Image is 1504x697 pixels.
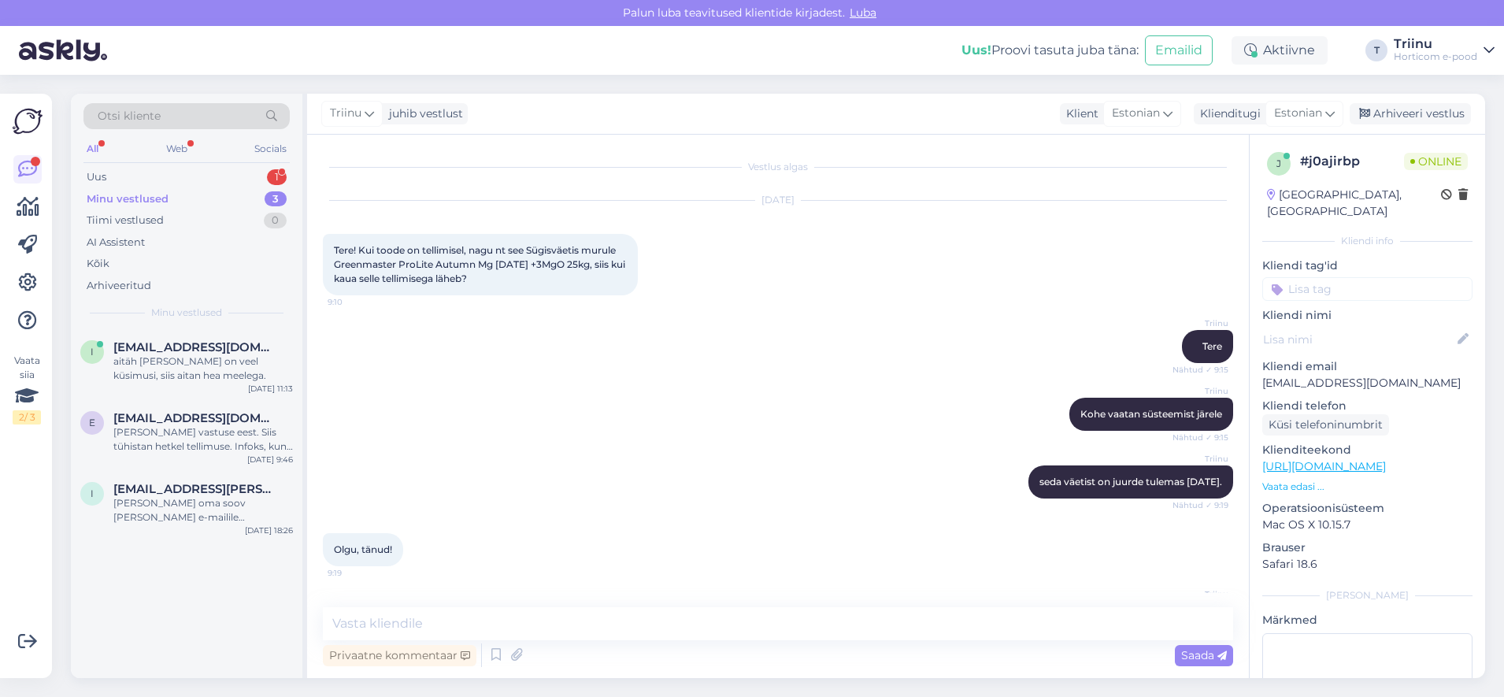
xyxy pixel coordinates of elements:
span: info@vikatimees.eu [113,340,277,354]
span: Kohe vaatan süsteemist järele [1080,408,1222,420]
span: 9:19 [328,567,387,579]
div: Minu vestlused [87,191,169,207]
div: 3 [265,191,287,207]
div: Tiimi vestlused [87,213,164,228]
input: Lisa tag [1262,277,1473,301]
a: TriinuHorticom e-pood [1394,38,1495,63]
div: Vestlus algas [323,160,1233,174]
div: Klienditugi [1194,106,1261,122]
div: Arhiveeritud [87,278,151,294]
span: ingridpugi@gail.com [113,482,277,496]
div: 2 / 3 [13,410,41,425]
div: [PERSON_NAME] oma soov [PERSON_NAME] e-mailile [EMAIL_ADDRESS][DOMAIN_NAME] [113,496,293,525]
p: Mac OS X 10.15.7 [1262,517,1473,533]
div: # j0ajirbp [1300,152,1404,171]
p: Operatsioonisüsteem [1262,500,1473,517]
div: Arhiveeri vestlus [1350,103,1471,124]
div: juhib vestlust [383,106,463,122]
img: Askly Logo [13,106,43,136]
div: Privaatne kommentaar [323,645,476,666]
span: Nähtud ✓ 9:15 [1169,432,1228,443]
span: Online [1404,153,1468,170]
div: Web [163,139,191,159]
span: Nähtud ✓ 9:19 [1169,499,1228,511]
span: Estonian [1112,105,1160,122]
span: Tere [1202,340,1222,352]
div: [DATE] [323,193,1233,207]
span: Triinu [1169,385,1228,397]
button: Emailid [1145,35,1213,65]
span: Nähtud ✓ 9:15 [1169,364,1228,376]
span: seda väetist on juurde tulemas [DATE]. [1039,476,1222,488]
p: Kliendi nimi [1262,307,1473,324]
p: Kliendi email [1262,358,1473,375]
span: Minu vestlused [151,306,222,320]
p: [EMAIL_ADDRESS][DOMAIN_NAME] [1262,375,1473,391]
div: [DATE] 9:46 [247,454,293,465]
p: Vaata edasi ... [1262,480,1473,494]
div: Klient [1060,106,1098,122]
div: Proovi tasuta juba täna: [961,41,1139,60]
p: Kliendi tag'id [1262,258,1473,274]
a: [URL][DOMAIN_NAME] [1262,459,1386,473]
div: Socials [251,139,290,159]
div: Küsi telefoninumbrit [1262,414,1389,436]
p: Safari 18.6 [1262,556,1473,573]
span: Triinu [1169,588,1228,600]
div: [DATE] 18:26 [245,525,293,536]
span: E [89,417,95,428]
div: Aktiivne [1232,36,1328,65]
span: Exiic24@gmail.com [113,411,277,425]
div: Triinu [1394,38,1477,50]
div: 0 [264,213,287,228]
span: Triinu [1169,453,1228,465]
span: Triinu [330,105,361,122]
div: Kõik [87,256,109,272]
div: AI Assistent [87,235,145,250]
span: i [91,346,94,358]
p: Märkmed [1262,612,1473,628]
div: Vaata siia [13,354,41,425]
b: Uus! [961,43,991,57]
div: T [1365,39,1387,61]
p: Brauser [1262,539,1473,556]
div: aitäh [PERSON_NAME] on veel küsimusi, siis aitan hea meelega. [113,354,293,383]
div: [PERSON_NAME] vastuse eest. Siis tühistan hetkel tellimuse. Infoks, kuna [PERSON_NAME] suvi oli t... [113,425,293,454]
span: Olgu, tänud! [334,543,392,555]
span: Tere! Kui toode on tellimisel, nagu nt see Sügisväetis murule Greenmaster ProLite Autumn Mg [DATE... [334,244,628,284]
span: i [91,488,94,499]
span: j [1276,158,1281,169]
span: Saada [1181,648,1227,662]
div: [GEOGRAPHIC_DATA], [GEOGRAPHIC_DATA] [1267,187,1441,220]
p: Klienditeekond [1262,442,1473,458]
div: Horticom e-pood [1394,50,1477,63]
span: Estonian [1274,105,1322,122]
span: Luba [845,6,881,20]
div: [DATE] 11:13 [248,383,293,395]
input: Lisa nimi [1263,331,1454,348]
div: Kliendi info [1262,234,1473,248]
span: Triinu [1169,317,1228,329]
span: 9:10 [328,296,387,308]
div: [PERSON_NAME] [1262,588,1473,602]
span: Otsi kliente [98,108,161,124]
div: 1 [267,169,287,185]
div: Uus [87,169,106,185]
div: All [83,139,102,159]
p: Kliendi telefon [1262,398,1473,414]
